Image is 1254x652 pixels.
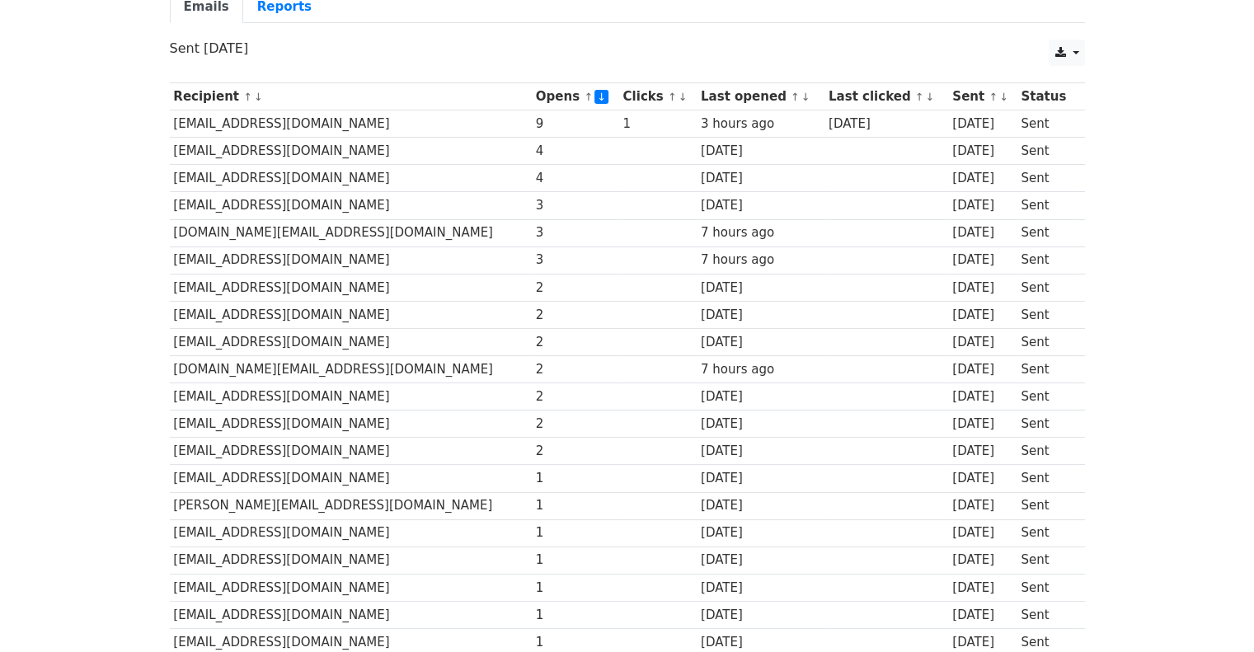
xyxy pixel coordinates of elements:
[952,633,1012,652] div: [DATE]
[701,333,820,352] div: [DATE]
[170,219,532,246] td: [DOMAIN_NAME][EMAIL_ADDRESS][DOMAIN_NAME]
[701,360,820,379] div: 7 hours ago
[791,91,800,103] a: ↑
[170,138,532,165] td: [EMAIL_ADDRESS][DOMAIN_NAME]
[1017,546,1075,574] td: Sent
[170,574,532,601] td: [EMAIL_ADDRESS][DOMAIN_NAME]
[701,633,820,652] div: [DATE]
[1017,192,1075,219] td: Sent
[536,415,615,434] div: 2
[1017,328,1075,355] td: Sent
[952,523,1012,542] div: [DATE]
[1017,438,1075,465] td: Sent
[1017,274,1075,301] td: Sent
[952,387,1012,406] div: [DATE]
[532,83,619,110] th: Opens
[1017,110,1075,138] td: Sent
[536,606,615,625] div: 1
[1017,410,1075,438] td: Sent
[952,606,1012,625] div: [DATE]
[1017,219,1075,246] td: Sent
[536,169,615,188] div: 4
[701,306,820,325] div: [DATE]
[536,360,615,379] div: 2
[536,469,615,488] div: 1
[536,442,615,461] div: 2
[952,196,1012,215] div: [DATE]
[925,91,934,103] a: ↓
[952,169,1012,188] div: [DATE]
[619,83,697,110] th: Clicks
[170,410,532,438] td: [EMAIL_ADDRESS][DOMAIN_NAME]
[170,546,532,574] td: [EMAIL_ADDRESS][DOMAIN_NAME]
[948,83,1017,110] th: Sent
[170,192,532,219] td: [EMAIL_ADDRESS][DOMAIN_NAME]
[952,415,1012,434] div: [DATE]
[1017,356,1075,383] td: Sent
[170,465,532,492] td: [EMAIL_ADDRESS][DOMAIN_NAME]
[170,274,532,301] td: [EMAIL_ADDRESS][DOMAIN_NAME]
[170,165,532,192] td: [EMAIL_ADDRESS][DOMAIN_NAME]
[701,469,820,488] div: [DATE]
[952,306,1012,325] div: [DATE]
[536,387,615,406] div: 2
[170,601,532,628] td: [EMAIL_ADDRESS][DOMAIN_NAME]
[999,91,1008,103] a: ↓
[1172,573,1254,652] iframe: Chat Widget
[170,438,532,465] td: [EMAIL_ADDRESS][DOMAIN_NAME]
[1017,601,1075,628] td: Sent
[952,115,1012,134] div: [DATE]
[952,551,1012,570] div: [DATE]
[668,91,677,103] a: ↑
[952,469,1012,488] div: [DATE]
[536,306,615,325] div: 2
[536,333,615,352] div: 2
[536,251,615,270] div: 3
[594,90,608,104] a: ↓
[952,579,1012,598] div: [DATE]
[697,83,824,110] th: Last opened
[1017,519,1075,546] td: Sent
[701,496,820,515] div: [DATE]
[701,279,820,298] div: [DATE]
[170,40,1085,57] p: Sent [DATE]
[824,83,948,110] th: Last clicked
[701,523,820,542] div: [DATE]
[701,169,820,188] div: [DATE]
[170,328,532,355] td: [EMAIL_ADDRESS][DOMAIN_NAME]
[952,360,1012,379] div: [DATE]
[989,91,998,103] a: ↑
[952,223,1012,242] div: [DATE]
[1017,465,1075,492] td: Sent
[170,110,532,138] td: [EMAIL_ADDRESS][DOMAIN_NAME]
[170,301,532,328] td: [EMAIL_ADDRESS][DOMAIN_NAME]
[1017,492,1075,519] td: Sent
[701,115,820,134] div: 3 hours ago
[952,442,1012,461] div: [DATE]
[701,251,820,270] div: 7 hours ago
[701,223,820,242] div: 7 hours ago
[1017,138,1075,165] td: Sent
[536,142,615,161] div: 4
[952,142,1012,161] div: [DATE]
[1017,165,1075,192] td: Sent
[1017,383,1075,410] td: Sent
[584,91,593,103] a: ↑
[170,383,532,410] td: [EMAIL_ADDRESS][DOMAIN_NAME]
[536,223,615,242] div: 3
[536,633,615,652] div: 1
[536,496,615,515] div: 1
[915,91,924,103] a: ↑
[243,91,252,103] a: ↑
[536,196,615,215] div: 3
[701,606,820,625] div: [DATE]
[170,246,532,274] td: [EMAIL_ADDRESS][DOMAIN_NAME]
[952,251,1012,270] div: [DATE]
[701,196,820,215] div: [DATE]
[679,91,688,103] a: ↓
[701,442,820,461] div: [DATE]
[952,333,1012,352] div: [DATE]
[170,83,532,110] th: Recipient
[701,551,820,570] div: [DATE]
[170,492,532,519] td: [PERSON_NAME][EMAIL_ADDRESS][DOMAIN_NAME]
